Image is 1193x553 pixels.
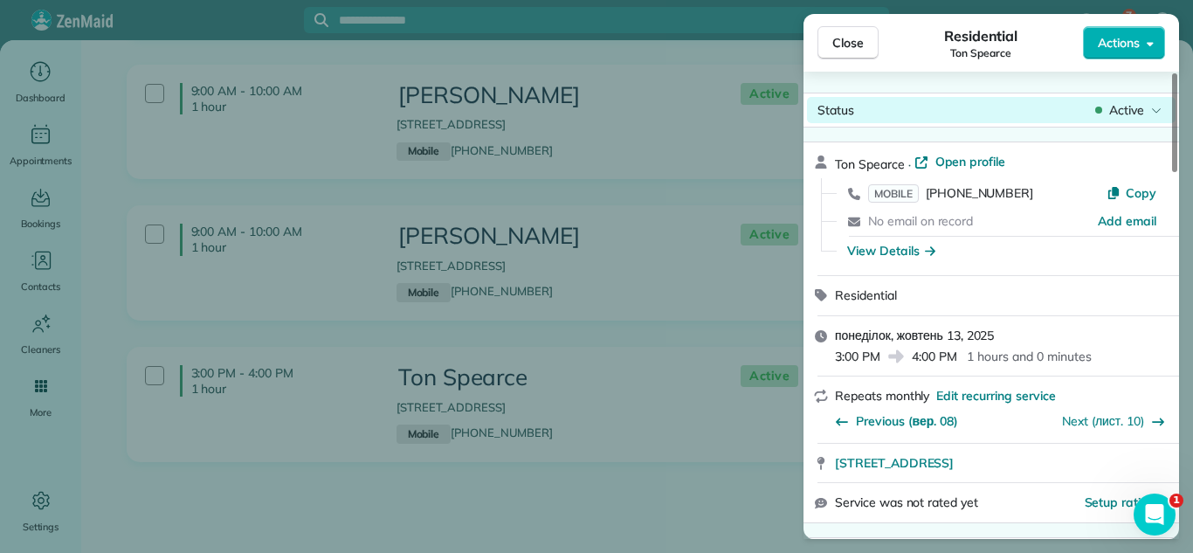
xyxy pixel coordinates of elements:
span: понеділок, жовтень 13, 2025 [835,328,994,343]
button: Copy [1107,184,1156,202]
span: Status [817,102,854,118]
button: Setup ratings [1085,494,1162,511]
span: Ton Spearce [950,46,1011,60]
a: Add email [1098,212,1156,230]
a: [STREET_ADDRESS] [835,454,1169,472]
p: 1 hours and 0 minutes [967,348,1091,365]
span: Actions [1098,34,1140,52]
span: 1 [1169,494,1183,508]
span: Previous (вер. 08) [856,412,958,430]
span: Residential [944,25,1018,46]
a: MOBILE[PHONE_NUMBER] [868,184,1033,202]
span: [STREET_ADDRESS] [835,454,954,472]
button: View Details [847,242,935,259]
span: Residential [835,287,897,303]
span: Open profile [935,153,1006,170]
button: Previous (вер. 08) [835,412,958,430]
iframe: Intercom live chat [1134,494,1176,536]
span: Close [832,34,864,52]
span: Service was not rated yet [835,494,978,512]
button: Next (лист. 10) [1062,412,1165,430]
span: · [905,157,914,171]
span: No email on record [868,213,973,229]
span: Ton Spearce [835,156,905,172]
span: Setup ratings [1085,494,1162,510]
a: Next (лист. 10) [1062,413,1144,429]
span: Copy [1126,185,1156,201]
span: Repeats monthly [835,388,929,404]
button: Close [817,26,879,59]
span: 4:00 PM [912,348,957,365]
a: Open profile [914,153,1006,170]
span: Edit recurring service [936,387,1055,404]
span: [PHONE_NUMBER] [926,185,1033,201]
span: MOBILE [868,184,919,203]
span: 3:00 PM [835,348,880,365]
span: Active [1109,101,1144,119]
